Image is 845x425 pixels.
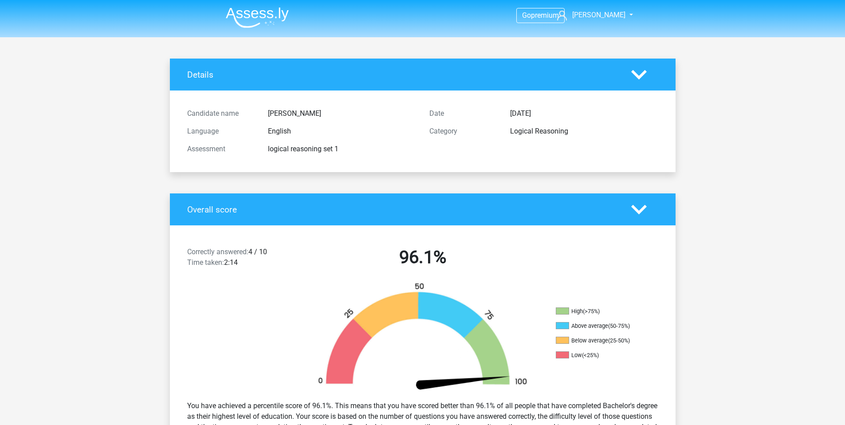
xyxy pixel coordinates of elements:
[303,282,542,394] img: 96.83268ea44d82.png
[181,247,302,272] div: 4 / 10 2:14
[608,323,630,329] div: (50-75%)
[503,126,665,137] div: Logical Reasoning
[503,108,665,119] div: [DATE]
[187,70,618,80] h4: Details
[517,9,564,21] a: Gopremium
[583,308,600,315] div: (>75%)
[181,126,261,137] div: Language
[556,351,645,359] li: Low
[187,258,224,267] span: Time taken:
[556,322,645,330] li: Above average
[608,337,630,344] div: (25-50%)
[187,205,618,215] h4: Overall score
[308,247,537,268] h2: 96.1%
[423,108,503,119] div: Date
[181,108,261,119] div: Candidate name
[261,108,423,119] div: [PERSON_NAME]
[582,352,599,358] div: (<25%)
[531,11,559,20] span: premium
[261,126,423,137] div: English
[522,11,531,20] span: Go
[261,144,423,154] div: logical reasoning set 1
[556,337,645,345] li: Below average
[572,11,625,19] span: [PERSON_NAME]
[556,307,645,315] li: High
[423,126,503,137] div: Category
[554,10,626,20] a: [PERSON_NAME]
[181,144,261,154] div: Assessment
[187,248,248,256] span: Correctly answered:
[226,7,289,28] img: Assessly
